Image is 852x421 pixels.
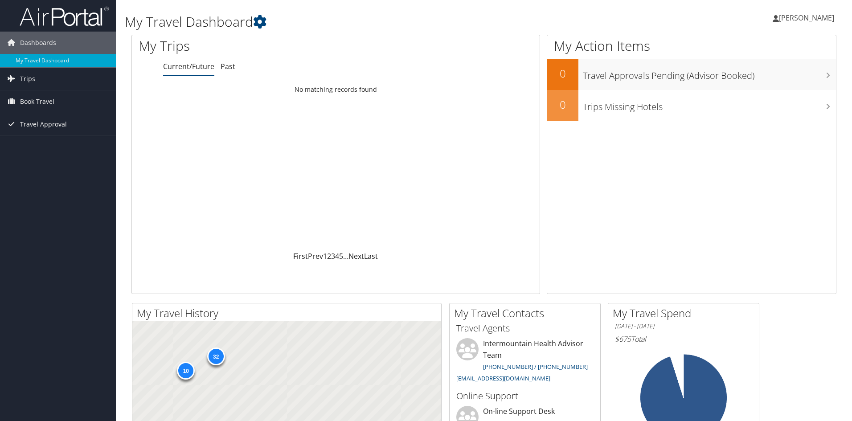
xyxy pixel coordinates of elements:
a: Current/Future [163,61,214,71]
a: 1 [323,251,327,261]
li: Intermountain Health Advisor Team [452,338,598,386]
h1: My Action Items [547,37,836,55]
a: 0Trips Missing Hotels [547,90,836,121]
a: 0Travel Approvals Pending (Advisor Booked) [547,59,836,90]
h3: Travel Agents [456,322,594,335]
h3: Trips Missing Hotels [583,96,836,113]
h2: My Travel Contacts [454,306,600,321]
h1: My Trips [139,37,363,55]
h1: My Travel Dashboard [125,12,604,31]
h2: 0 [547,97,578,112]
h2: My Travel Spend [613,306,759,321]
span: Trips [20,68,35,90]
a: Last [364,251,378,261]
span: [PERSON_NAME] [779,13,834,23]
img: airportal-logo.png [20,6,109,27]
h6: Total [615,334,752,344]
h2: 0 [547,66,578,81]
a: 2 [327,251,331,261]
a: [PHONE_NUMBER] / [PHONE_NUMBER] [483,363,588,371]
h6: [DATE] - [DATE] [615,322,752,331]
span: … [343,251,348,261]
h3: Travel Approvals Pending (Advisor Booked) [583,65,836,82]
a: [EMAIL_ADDRESS][DOMAIN_NAME] [456,374,550,382]
span: Dashboards [20,32,56,54]
div: 10 [177,362,195,380]
td: No matching records found [132,82,540,98]
a: Next [348,251,364,261]
a: Past [221,61,235,71]
a: 5 [339,251,343,261]
a: First [293,251,308,261]
h3: Online Support [456,390,594,402]
h2: My Travel History [137,306,441,321]
span: Travel Approval [20,113,67,135]
a: 4 [335,251,339,261]
a: Prev [308,251,323,261]
span: Book Travel [20,90,54,113]
a: 3 [331,251,335,261]
a: [PERSON_NAME] [773,4,843,31]
span: $675 [615,334,631,344]
div: 32 [207,347,225,365]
